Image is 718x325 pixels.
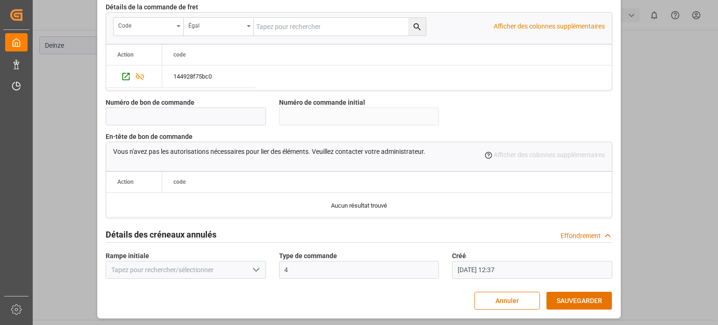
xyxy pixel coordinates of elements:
font: Annuler [495,297,519,304]
font: Égal [188,22,200,29]
div: Appuyez sur ESPACE pour sélectionner cette ligne. [106,65,162,88]
input: Tapez pour rechercher/sélectionner [106,261,266,279]
input: Tapez pour rechercher [254,18,426,36]
button: bouton de recherche [408,18,426,36]
font: 144928f75bc0 [173,73,212,80]
button: Annuler [474,292,540,310]
font: Numéro de commande initial [279,99,365,106]
div: Appuyez sur ESPACE pour sélectionner cette ligne. [162,65,256,88]
button: SAUVEGARDER [546,292,612,310]
font: En-tête de bon de commande [106,133,193,140]
font: Détails de la commande de fret [106,3,198,11]
button: ouvrir le menu [248,263,262,277]
font: Rampe initiale [106,252,149,260]
font: Effondrement [560,232,601,239]
font: code [173,51,186,58]
font: code [173,179,186,185]
font: Afficher des colonnes supplémentaires [494,22,605,30]
font: Type de commande [279,252,337,260]
font: SAUVEGARDER [557,297,602,304]
button: ouvrir le menu [184,18,254,36]
font: code [118,22,131,29]
font: Action [117,179,134,185]
font: Détails des créneaux annulés [106,230,216,239]
font: Vous n'avez pas les autorisations nécessaires pour lier des éléments. Veuillez contacter votre ad... [113,148,425,155]
font: Action [117,51,134,58]
input: JJ.MM.AAAA HH:MM [452,261,612,279]
font: Numéro de bon de commande [106,99,194,106]
font: Créé [452,252,466,260]
button: ouvrir le menu [114,18,184,36]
